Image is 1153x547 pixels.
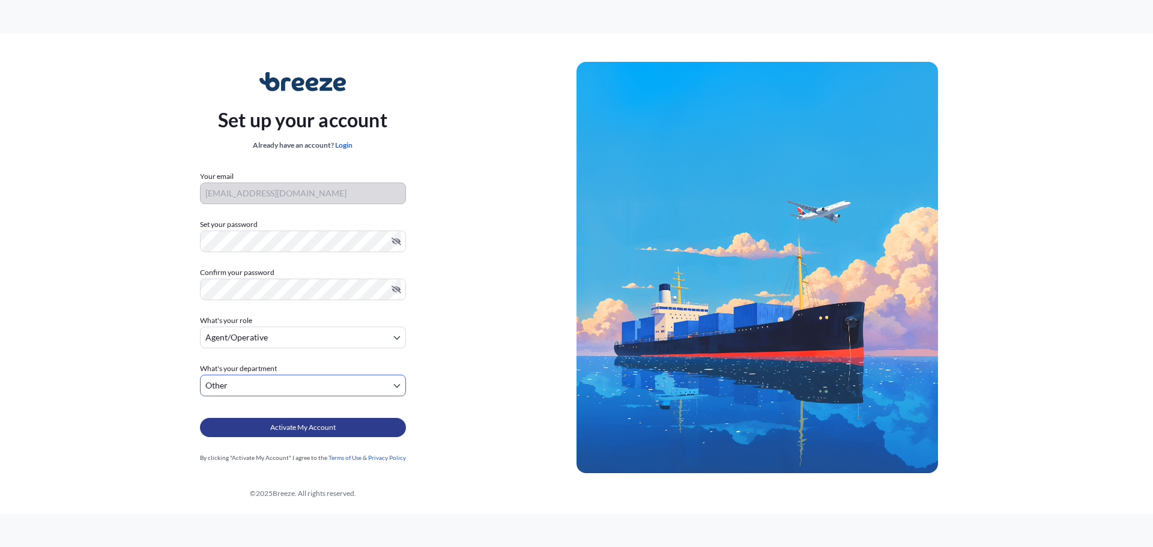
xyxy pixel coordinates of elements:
[200,183,406,204] input: Your email address
[200,363,277,375] span: What's your department
[270,422,336,434] span: Activate My Account
[200,327,406,348] button: Agent/Operative
[200,219,406,231] label: Set your password
[205,331,268,343] span: Agent/Operative
[200,418,406,437] button: Activate My Account
[205,379,228,391] span: Other
[335,141,353,150] a: Login
[392,285,401,294] button: Hide password
[200,267,406,279] label: Confirm your password
[576,62,938,473] img: Ship illustration
[259,72,347,91] img: Breeze
[218,106,387,134] p: Set up your account
[218,139,387,151] div: Already have an account?
[200,171,234,183] label: Your email
[200,375,406,396] button: Other
[200,452,406,464] div: By clicking "Activate My Account" I agree to the &
[392,237,401,246] button: Hide password
[200,315,252,327] span: What's your role
[29,488,576,500] div: © 2025 Breeze. All rights reserved.
[368,454,406,461] a: Privacy Policy
[328,454,362,461] a: Terms of Use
